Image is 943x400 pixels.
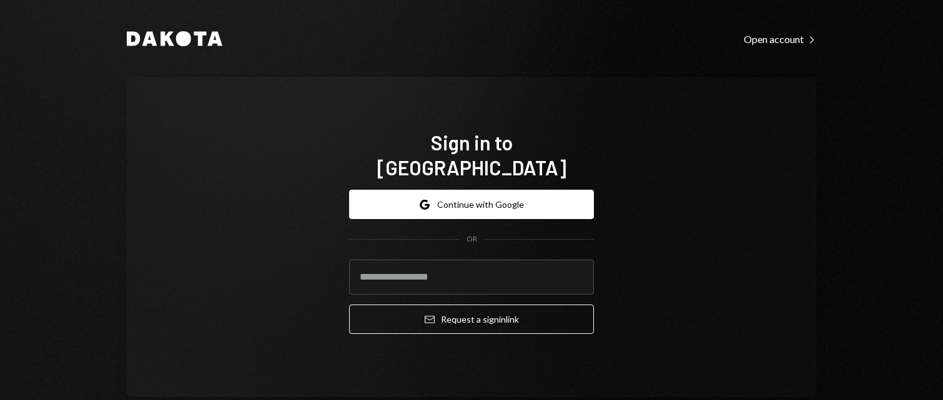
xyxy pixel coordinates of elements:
a: Open account [744,32,816,46]
button: Continue with Google [349,190,594,219]
h1: Sign in to [GEOGRAPHIC_DATA] [349,130,594,180]
div: OR [467,234,477,245]
button: Request a signinlink [349,305,594,334]
div: Open account [744,33,816,46]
